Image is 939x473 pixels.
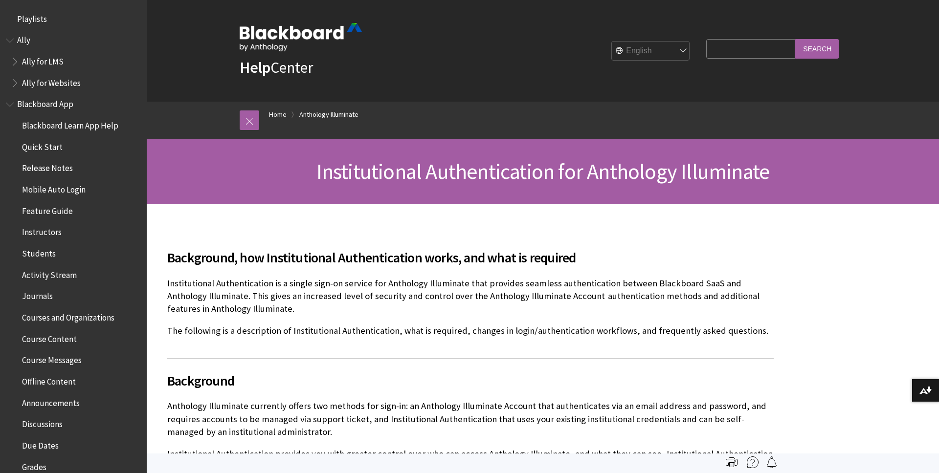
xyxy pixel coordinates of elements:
[22,459,46,472] span: Grades
[6,11,141,27] nav: Book outline for Playlists
[17,32,30,45] span: Ally
[22,288,53,301] span: Journals
[22,139,63,152] span: Quick Start
[240,58,270,77] strong: Help
[17,96,73,109] span: Blackboard App
[22,395,80,408] span: Announcements
[726,456,738,468] img: Print
[6,32,141,91] nav: Book outline for Anthology Ally Help
[22,373,76,387] span: Offline Content
[269,108,287,121] a: Home
[240,58,313,77] a: HelpCenter
[22,53,64,66] span: Ally for LMS
[22,331,77,344] span: Course Content
[22,416,63,429] span: Discussions
[22,352,82,365] span: Course Messages
[22,224,62,237] span: Instructors
[167,247,774,268] span: Background, how Institutional Authentication works, and what is required
[22,117,118,130] span: Blackboard Learn App Help
[22,437,59,451] span: Due Dates
[22,181,86,194] span: Mobile Auto Login
[22,75,81,88] span: Ally for Websites
[747,456,759,468] img: More help
[17,11,47,24] span: Playlists
[22,203,73,216] span: Feature Guide
[22,160,73,173] span: Release Notes
[167,277,774,316] p: Institutional Authentication is a single sign-on service for Anthology Illuminate that provides s...
[299,108,358,121] a: Anthology Illuminate
[766,456,778,468] img: Follow this page
[167,370,774,391] span: Background
[22,309,114,322] span: Courses and Organizations
[22,245,56,258] span: Students
[240,23,362,51] img: Blackboard by Anthology
[612,42,690,61] select: Site Language Selector
[167,324,774,337] p: The following is a description of Institutional Authentication, what is required, changes in logi...
[316,158,770,185] span: Institutional Authentication for Anthology Illuminate
[795,39,839,58] input: Search
[22,267,77,280] span: Activity Stream
[167,400,774,438] p: Anthology Illuminate currently offers two methods for sign-in: an Anthology Illuminate Account th...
